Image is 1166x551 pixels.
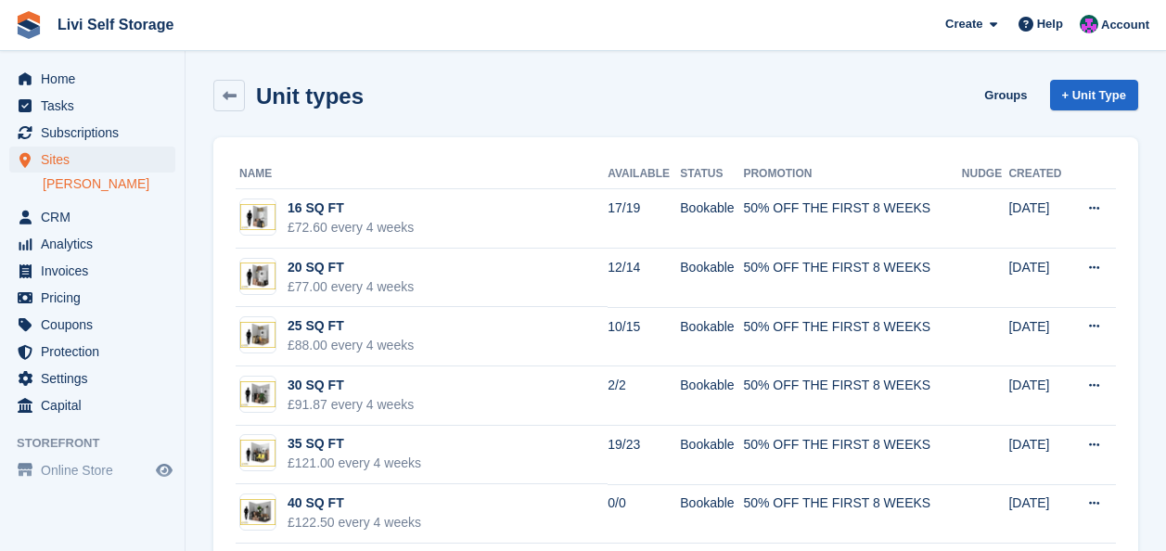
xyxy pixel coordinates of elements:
span: Analytics [41,231,152,257]
a: menu [9,392,175,418]
a: menu [9,339,175,365]
div: 20 SQ FT [288,258,414,277]
td: Bookable [680,366,743,426]
td: 10/15 [608,307,680,366]
span: Online Store [41,457,152,483]
img: 30-sqft-unit.jpg [240,381,275,408]
a: menu [9,285,175,311]
td: [DATE] [1008,484,1070,544]
td: Bookable [680,189,743,249]
span: Tasks [41,93,152,119]
span: Capital [41,392,152,418]
td: 0/0 [608,484,680,544]
th: Name [236,160,608,189]
img: 40-sqft-unit.jpg [240,499,275,526]
td: 19/23 [608,426,680,485]
div: 35 SQ FT [288,434,421,454]
span: Create [945,15,982,33]
th: Status [680,160,743,189]
a: Livi Self Storage [50,9,181,40]
img: 25-sqft-unit.jpg [240,322,275,349]
div: 25 SQ FT [288,316,414,336]
a: Groups [977,80,1034,110]
span: Account [1101,16,1149,34]
th: Nudge [962,160,1009,189]
td: 50% OFF THE FIRST 8 WEEKS [743,426,961,485]
a: + Unit Type [1050,80,1138,110]
div: £122.50 every 4 weeks [288,513,421,532]
td: [DATE] [1008,249,1070,308]
a: menu [9,66,175,92]
th: Created [1008,160,1070,189]
td: 50% OFF THE FIRST 8 WEEKS [743,189,961,249]
span: Settings [41,365,152,391]
td: [DATE] [1008,366,1070,426]
a: menu [9,231,175,257]
a: menu [9,147,175,173]
td: 17/19 [608,189,680,249]
td: 50% OFF THE FIRST 8 WEEKS [743,249,961,308]
th: Promotion [743,160,961,189]
td: 2/2 [608,366,680,426]
span: Protection [41,339,152,365]
div: £88.00 every 4 weeks [288,336,414,355]
div: £72.60 every 4 weeks [288,218,414,237]
td: Bookable [680,484,743,544]
span: Coupons [41,312,152,338]
a: menu [9,258,175,284]
a: menu [9,457,175,483]
td: [DATE] [1008,307,1070,366]
td: Bookable [680,307,743,366]
img: 35-sqft-unit.jpg [240,440,275,467]
div: 30 SQ FT [288,376,414,395]
td: [DATE] [1008,189,1070,249]
a: menu [9,93,175,119]
td: Bookable [680,426,743,485]
img: Graham Cameron [1080,15,1098,33]
a: menu [9,365,175,391]
div: 16 SQ FT [288,199,414,218]
h2: Unit types [256,83,364,109]
img: 15-sqft-unit.jpg [240,204,275,231]
a: Preview store [153,459,175,481]
div: £91.87 every 4 weeks [288,395,414,415]
span: Home [41,66,152,92]
span: Invoices [41,258,152,284]
a: menu [9,120,175,146]
td: 12/14 [608,249,680,308]
span: Sites [41,147,152,173]
div: 40 SQ FT [288,493,421,513]
td: 50% OFF THE FIRST 8 WEEKS [743,484,961,544]
img: stora-icon-8386f47178a22dfd0bd8f6a31ec36ba5ce8667c1dd55bd0f319d3a0aa187defe.svg [15,11,43,39]
img: 20-sqft-unit.jpg [240,263,275,289]
span: Subscriptions [41,120,152,146]
a: menu [9,204,175,230]
a: [PERSON_NAME] [43,175,175,193]
span: Storefront [17,434,185,453]
span: Help [1037,15,1063,33]
th: Available [608,160,680,189]
td: Bookable [680,249,743,308]
td: 50% OFF THE FIRST 8 WEEKS [743,307,961,366]
div: £77.00 every 4 weeks [288,277,414,297]
a: menu [9,312,175,338]
div: £121.00 every 4 weeks [288,454,421,473]
td: [DATE] [1008,426,1070,485]
span: Pricing [41,285,152,311]
td: 50% OFF THE FIRST 8 WEEKS [743,366,961,426]
span: CRM [41,204,152,230]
